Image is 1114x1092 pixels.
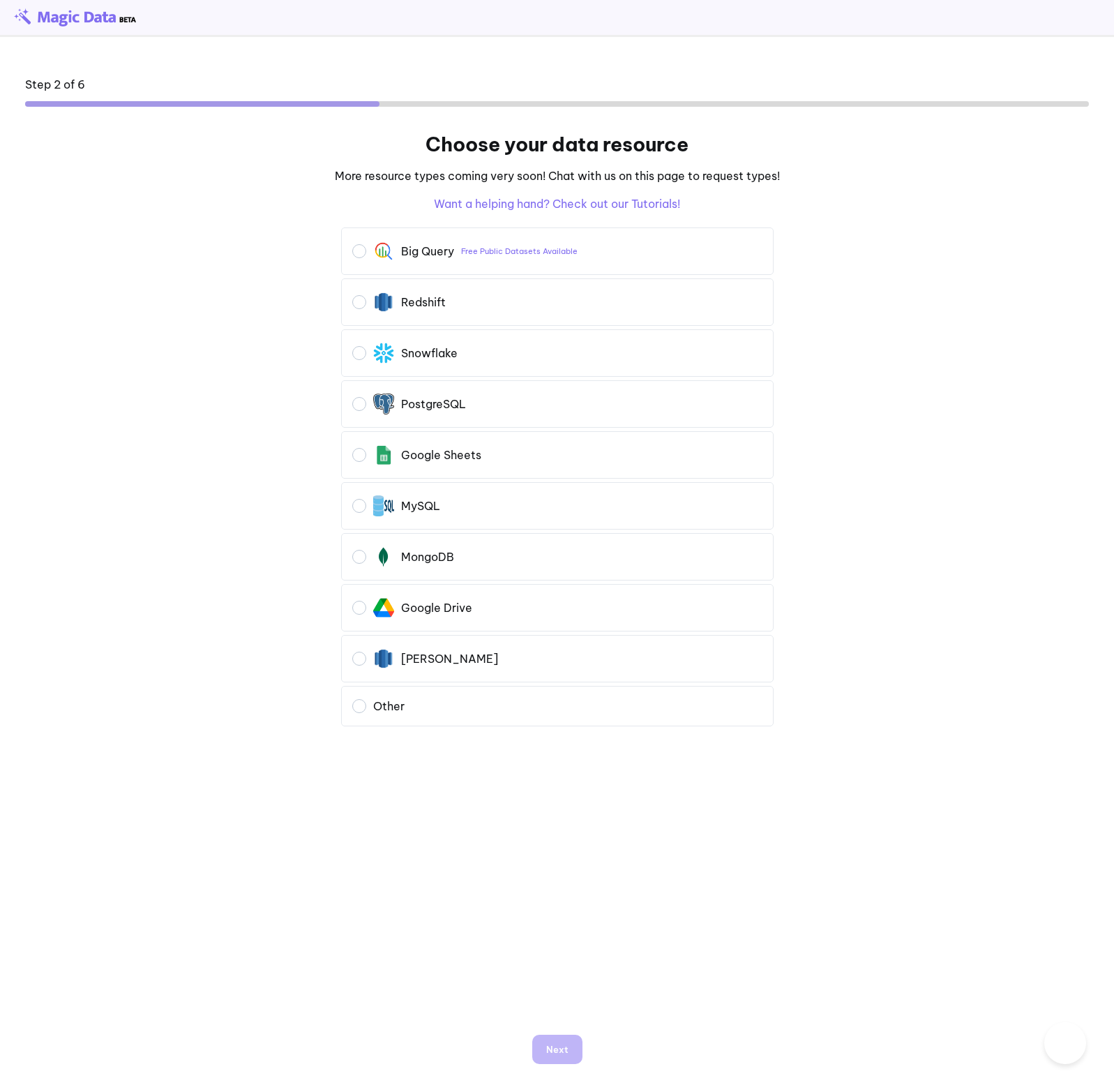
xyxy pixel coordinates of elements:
div: Other [373,699,405,713]
div: Google Drive [401,601,472,615]
div: PostgreSQL [401,397,466,411]
img: beta-logo.png [14,8,136,27]
a: Want a helping hand? Check out our Tutorials! [434,197,680,211]
div: Snowflake [401,346,458,360]
button: Next [532,1035,582,1064]
iframe: Toggle Customer Support [1044,1022,1086,1064]
div: [PERSON_NAME] [401,652,498,666]
div: Redshift [401,295,446,309]
div: Step 2 of 6 [25,76,85,93]
a: Free Public Datasets Available [461,246,578,256]
div: Big Query [401,244,454,258]
h1: Choose your data resource [25,132,1089,156]
div: MongoDB [401,550,454,564]
div: Next [546,1045,569,1054]
div: Google Sheets [401,448,481,462]
p: More resource types coming very soon! Chat with us on this page to request types! [25,167,1089,184]
div: MySQL [401,499,440,513]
